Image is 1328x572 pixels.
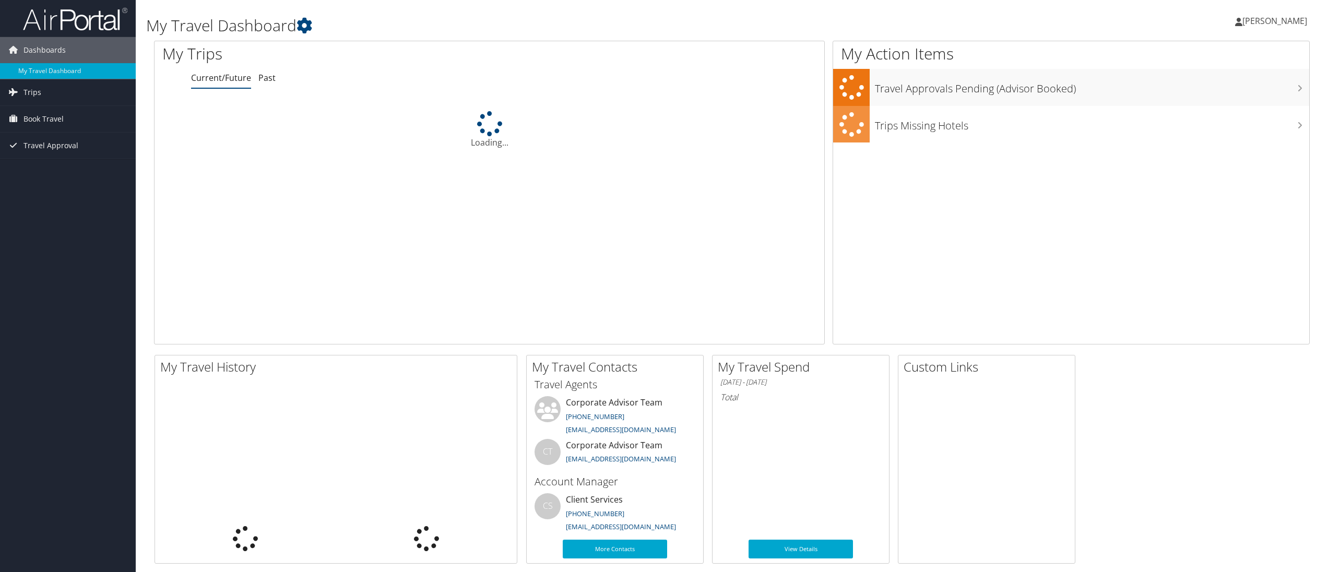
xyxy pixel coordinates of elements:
h2: My Travel Spend [718,358,889,376]
a: [EMAIL_ADDRESS][DOMAIN_NAME] [566,522,676,531]
div: CS [535,493,561,519]
h3: Trips Missing Hotels [875,113,1309,133]
li: Corporate Advisor Team [529,439,701,473]
h1: My Trips [162,43,538,65]
img: airportal-logo.png [23,7,127,31]
a: Past [258,72,276,84]
h3: Travel Approvals Pending (Advisor Booked) [875,76,1309,96]
span: Book Travel [23,106,64,132]
li: Client Services [529,493,701,536]
a: Current/Future [191,72,251,84]
a: Travel Approvals Pending (Advisor Booked) [833,69,1309,106]
div: Loading... [155,111,824,149]
h6: Total [720,391,881,403]
li: Corporate Advisor Team [529,396,701,439]
div: CT [535,439,561,465]
span: [PERSON_NAME] [1242,15,1307,27]
h2: Custom Links [904,358,1075,376]
h2: My Travel Contacts [532,358,703,376]
h1: My Travel Dashboard [146,15,927,37]
h6: [DATE] - [DATE] [720,377,881,387]
a: View Details [749,540,853,558]
span: Trips [23,79,41,105]
a: [EMAIL_ADDRESS][DOMAIN_NAME] [566,454,676,463]
h2: My Travel History [160,358,517,376]
h3: Account Manager [535,474,695,489]
a: [EMAIL_ADDRESS][DOMAIN_NAME] [566,425,676,434]
a: [PHONE_NUMBER] [566,509,624,518]
a: [PHONE_NUMBER] [566,412,624,421]
a: [PERSON_NAME] [1235,5,1318,37]
a: More Contacts [563,540,667,558]
h3: Travel Agents [535,377,695,392]
a: Trips Missing Hotels [833,106,1309,143]
span: Dashboards [23,37,66,63]
h1: My Action Items [833,43,1309,65]
span: Travel Approval [23,133,78,159]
